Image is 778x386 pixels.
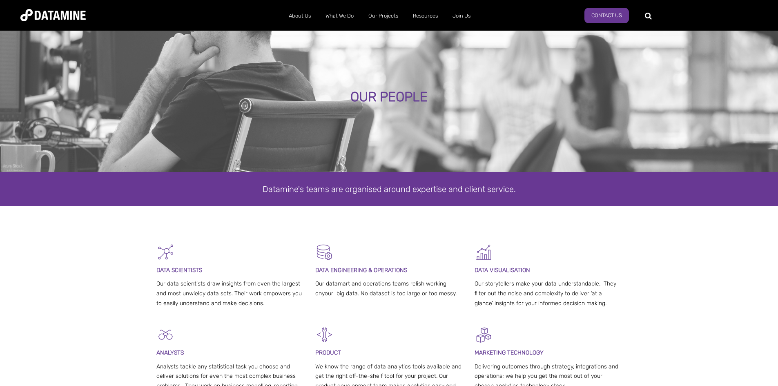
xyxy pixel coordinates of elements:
[475,326,493,344] img: Digital Activation
[475,349,544,356] span: MARKETING TECHNOLOGY
[584,8,629,23] a: Contact Us
[315,326,334,344] img: Development
[156,279,304,308] p: Our data scientists draw insights from even the largest and most unwieldy data sets. Their work e...
[361,5,406,27] a: Our Projects
[263,184,516,194] span: Datamine's teams are organised around expertise and client service.
[475,243,493,261] img: Graph 5
[475,279,622,308] p: Our storytellers make your data understandable. They filter out the noise and complexity to deliv...
[406,5,445,27] a: Resources
[156,326,175,344] img: Analysts
[20,9,86,21] img: Datamine
[475,267,530,274] span: DATA VISUALISATION
[281,5,318,27] a: About Us
[315,349,341,356] span: PRODUCT
[88,90,690,105] div: OUR PEOPLE
[315,267,407,274] span: DATA ENGINEERING & OPERATIONS
[315,243,334,261] img: Datamart
[156,243,175,261] img: Graph - Network
[156,349,184,356] span: ANALYSTS
[156,267,202,274] span: DATA SCIENTISTS
[318,5,361,27] a: What We Do
[445,5,478,27] a: Join Us
[315,279,463,299] p: Our datamart and operations teams relish working onyour big data. No dataset is too large or too ...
